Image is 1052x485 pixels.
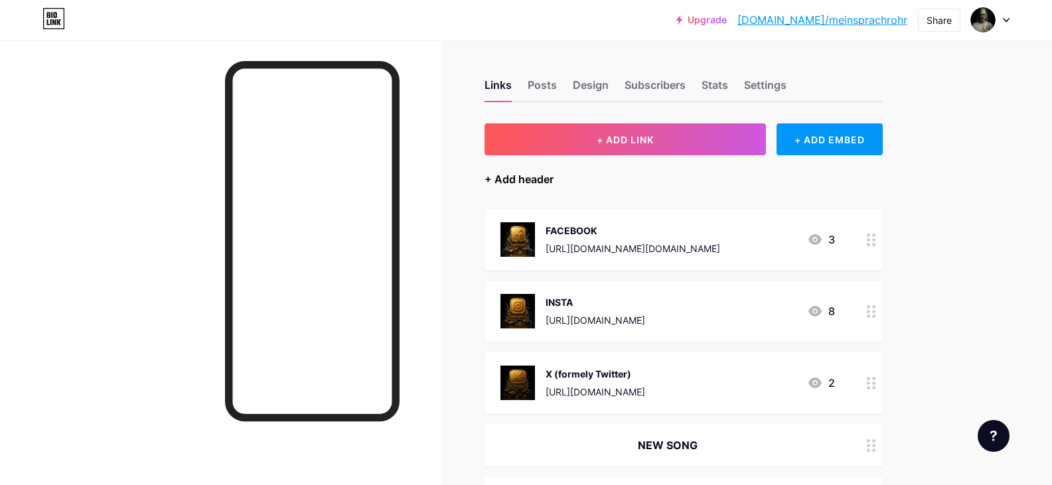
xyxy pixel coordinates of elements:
div: Posts [528,77,557,101]
span: + ADD LINK [597,134,654,145]
div: [URL][DOMAIN_NAME][DOMAIN_NAME] [546,242,720,255]
a: [DOMAIN_NAME]/meinsprachrohr [737,12,907,28]
img: FACEBOOK [500,222,535,257]
a: Upgrade [676,15,727,25]
div: 2 [807,375,835,391]
div: Subscribers [625,77,686,101]
div: FACEBOOK [546,224,720,238]
div: Settings [744,77,787,101]
div: [URL][DOMAIN_NAME] [546,313,645,327]
div: NEW SONG [500,437,835,453]
img: X (formely Twitter) [500,366,535,400]
div: X (formely Twitter) [546,367,645,381]
img: meinsprachrohr [970,7,996,33]
div: Stats [702,77,728,101]
div: INSTA [546,295,645,309]
div: 8 [807,303,835,319]
div: [URL][DOMAIN_NAME] [546,385,645,399]
div: + ADD EMBED [777,123,882,155]
div: 3 [807,232,835,247]
div: Design [573,77,609,101]
div: Share [927,13,952,27]
img: INSTA [500,294,535,328]
div: Links [485,77,512,101]
button: + ADD LINK [485,123,767,155]
div: + Add header [485,171,554,187]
